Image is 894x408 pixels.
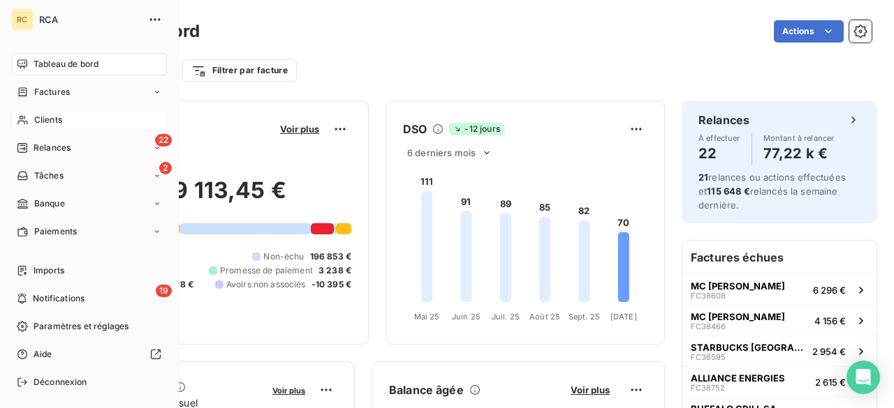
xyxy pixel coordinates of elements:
[39,14,140,25] span: RCA
[774,20,844,43] button: Actions
[814,315,846,326] span: 4 156 €
[691,372,785,384] span: ALLIANCE ENERGIES
[318,264,351,277] span: 3 238 €
[707,186,749,197] span: 115 648 €
[691,280,785,292] span: MC [PERSON_NAME]
[34,320,129,333] span: Paramètres et réglages
[34,114,62,126] span: Clients
[33,292,85,305] span: Notifications
[11,343,167,365] a: Aide
[34,58,98,70] span: Tableau de bord
[272,386,305,395] span: Voir plus
[449,123,504,135] span: -12 jours
[812,346,846,357] span: 2 954 €
[691,384,725,392] span: FC38752
[698,172,846,211] span: relances ou actions effectuées et relancés la semaine dernière.
[682,335,877,366] button: STARBUCKS [GEOGRAPHIC_DATA]FC365952 954 €
[698,172,708,183] span: 21
[276,123,323,135] button: Voir plus
[79,176,351,218] h2: 389 113,45 €
[414,312,440,322] tspan: Mai 25
[566,384,614,396] button: Voir plus
[155,134,172,146] span: 22
[34,86,70,98] span: Factures
[34,348,52,361] span: Aide
[492,312,520,322] tspan: Juil. 25
[847,361,880,394] div: Open Intercom Messenger
[263,250,304,263] span: Non-échu
[389,381,464,398] h6: Balance âgée
[407,147,476,158] span: 6 derniers mois
[682,366,877,397] button: ALLIANCE ENERGIESFC387522 615 €
[34,142,71,154] span: Relances
[698,142,740,165] h4: 22
[403,121,427,137] h6: DSO
[691,311,785,322] span: MC [PERSON_NAME]
[34,197,65,210] span: Banque
[280,123,319,135] span: Voir plus
[691,292,726,300] span: FC38608
[268,384,309,396] button: Voir plus
[220,264,313,277] span: Promesse de paiement
[529,312,560,322] tspan: Août 25
[682,305,877,335] button: MC [PERSON_NAME]FC384664 156 €
[310,250,351,263] span: 196 853 €
[452,312,481,322] tspan: Juin 25
[11,8,34,31] div: RC
[682,241,877,274] h6: Factures échues
[159,162,172,174] span: 2
[815,377,846,388] span: 2 615 €
[763,134,835,142] span: Montant à relancer
[226,278,306,291] span: Avoirs non associés
[34,225,77,238] span: Paiements
[34,169,64,182] span: Tâches
[569,312,600,322] tspan: Sept. 25
[691,322,726,331] span: FC38466
[691,342,807,353] span: STARBUCKS [GEOGRAPHIC_DATA]
[34,376,87,388] span: Déconnexion
[698,112,749,128] h6: Relances
[698,134,740,142] span: À effectuer
[182,59,297,82] button: Filtrer par facture
[312,278,351,291] span: -10 395 €
[682,274,877,305] button: MC [PERSON_NAME]FC386086 296 €
[763,142,835,165] h4: 77,22 k €
[691,353,726,361] span: FC36595
[156,285,172,297] span: 19
[571,384,610,395] span: Voir plus
[813,285,846,296] span: 6 296 €
[34,264,64,277] span: Imports
[610,312,637,322] tspan: [DATE]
